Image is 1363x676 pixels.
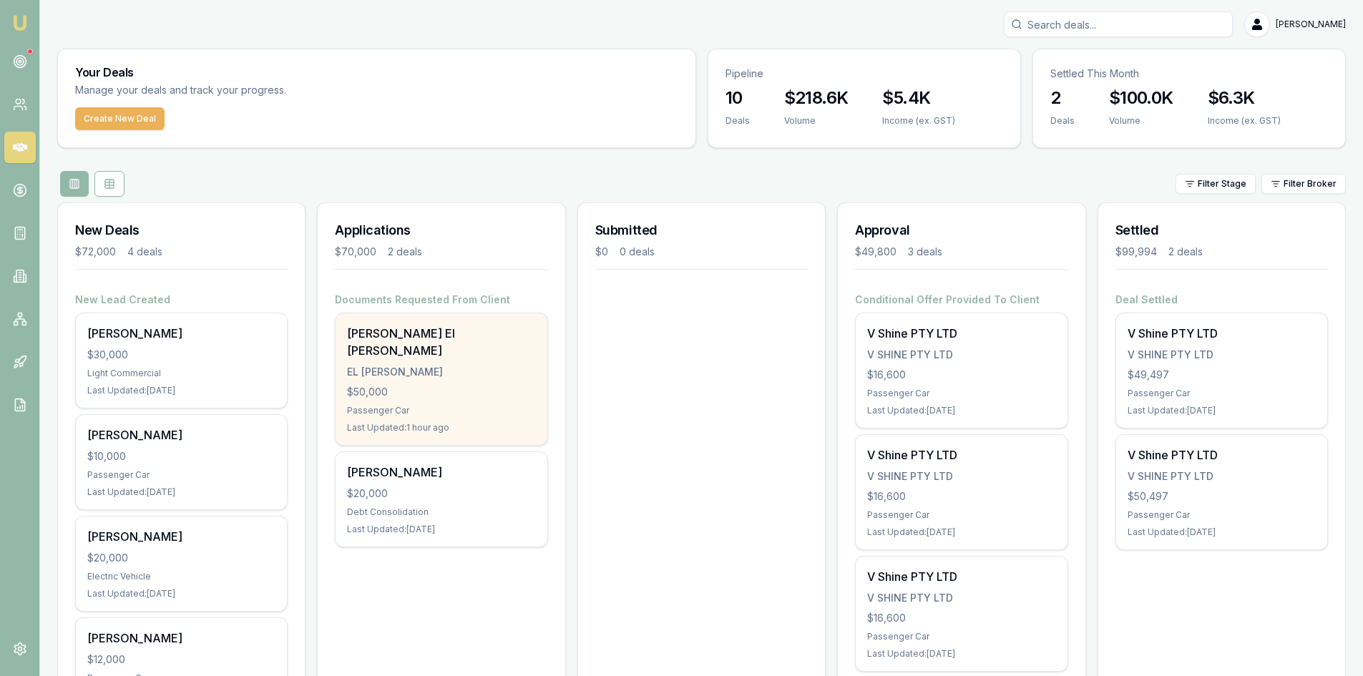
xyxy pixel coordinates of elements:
[87,652,275,667] div: $12,000
[867,591,1055,605] div: V SHINE PTY LTD
[1128,325,1316,342] div: V Shine PTY LTD
[1050,115,1075,127] div: Deals
[335,245,376,259] div: $70,000
[75,293,288,307] h4: New Lead Created
[1176,174,1256,194] button: Filter Stage
[1128,446,1316,464] div: V Shine PTY LTD
[726,115,750,127] div: Deals
[1261,174,1346,194] button: Filter Broker
[1284,178,1337,190] span: Filter Broker
[867,631,1055,642] div: Passenger Car
[855,245,897,259] div: $49,800
[1128,509,1316,521] div: Passenger Car
[347,385,535,399] div: $50,000
[75,82,441,99] p: Manage your deals and track your progress.
[347,464,535,481] div: [PERSON_NAME]
[1128,526,1316,538] div: Last Updated: [DATE]
[726,67,1003,81] p: Pipeline
[1004,11,1233,37] input: Search deals
[87,385,275,396] div: Last Updated: [DATE]
[1168,245,1203,259] div: 2 deals
[784,87,849,109] h3: $218.6K
[87,630,275,647] div: [PERSON_NAME]
[1128,405,1316,416] div: Last Updated: [DATE]
[867,509,1055,521] div: Passenger Car
[1128,368,1316,382] div: $49,497
[1050,87,1075,109] h3: 2
[347,325,535,359] div: [PERSON_NAME] El [PERSON_NAME]
[1115,245,1157,259] div: $99,994
[784,115,849,127] div: Volume
[87,571,275,582] div: Electric Vehicle
[1050,67,1328,81] p: Settled This Month
[726,87,750,109] h3: 10
[11,14,29,31] img: emu-icon-u.png
[87,426,275,444] div: [PERSON_NAME]
[87,348,275,362] div: $30,000
[75,67,678,78] h3: Your Deals
[867,568,1055,585] div: V Shine PTY LTD
[87,449,275,464] div: $10,000
[908,245,942,259] div: 3 deals
[1128,489,1316,504] div: $50,497
[867,611,1055,625] div: $16,600
[1109,87,1173,109] h3: $100.0K
[1128,348,1316,362] div: V SHINE PTY LTD
[1128,388,1316,399] div: Passenger Car
[867,388,1055,399] div: Passenger Car
[855,220,1068,240] h3: Approval
[1198,178,1246,190] span: Filter Stage
[882,87,955,109] h3: $5.4K
[867,325,1055,342] div: V Shine PTY LTD
[855,293,1068,307] h4: Conditional Offer Provided To Client
[867,446,1055,464] div: V Shine PTY LTD
[335,220,547,240] h3: Applications
[87,486,275,498] div: Last Updated: [DATE]
[347,524,535,535] div: Last Updated: [DATE]
[347,365,535,379] div: EL [PERSON_NAME]
[347,506,535,518] div: Debt Consolidation
[867,348,1055,362] div: V SHINE PTY LTD
[1109,115,1173,127] div: Volume
[87,528,275,545] div: [PERSON_NAME]
[75,245,116,259] div: $72,000
[87,551,275,565] div: $20,000
[1276,19,1346,30] span: [PERSON_NAME]
[595,220,808,240] h3: Submitted
[867,489,1055,504] div: $16,600
[882,115,955,127] div: Income (ex. GST)
[1115,293,1328,307] h4: Deal Settled
[1208,87,1281,109] h3: $6.3K
[347,422,535,433] div: Last Updated: 1 hour ago
[867,526,1055,538] div: Last Updated: [DATE]
[87,368,275,379] div: Light Commercial
[335,293,547,307] h4: Documents Requested From Client
[620,245,655,259] div: 0 deals
[867,469,1055,484] div: V SHINE PTY LTD
[1115,220,1328,240] h3: Settled
[87,469,275,481] div: Passenger Car
[347,405,535,416] div: Passenger Car
[1208,115,1281,127] div: Income (ex. GST)
[87,325,275,342] div: [PERSON_NAME]
[867,648,1055,660] div: Last Updated: [DATE]
[87,588,275,599] div: Last Updated: [DATE]
[867,405,1055,416] div: Last Updated: [DATE]
[75,107,165,130] button: Create New Deal
[388,245,422,259] div: 2 deals
[127,245,162,259] div: 4 deals
[595,245,608,259] div: $0
[1128,469,1316,484] div: V SHINE PTY LTD
[867,368,1055,382] div: $16,600
[75,220,288,240] h3: New Deals
[347,486,535,501] div: $20,000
